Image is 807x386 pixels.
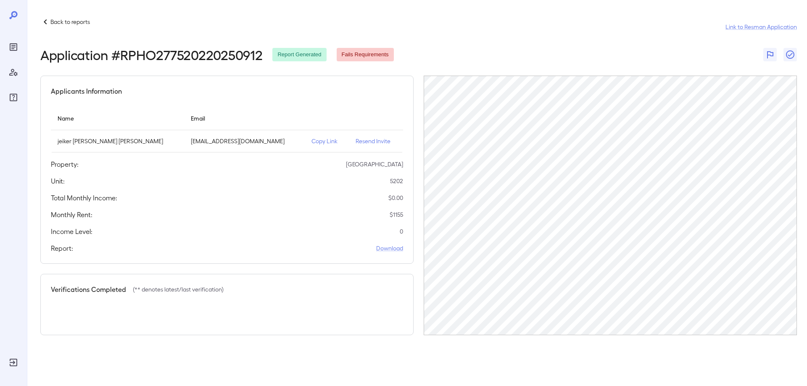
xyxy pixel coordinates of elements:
h5: Report: [51,243,73,253]
p: 5202 [390,177,403,185]
p: [EMAIL_ADDRESS][DOMAIN_NAME] [191,137,298,145]
h5: Income Level: [51,226,92,236]
a: Download [376,244,403,252]
div: Reports [7,40,20,54]
div: FAQ [7,91,20,104]
h2: Application # RPHO277520220250912 [40,47,262,62]
p: $ 0.00 [388,194,403,202]
h5: Applicants Information [51,86,122,96]
th: Name [51,106,184,130]
span: Report Generated [272,51,326,59]
p: [GEOGRAPHIC_DATA] [346,160,403,168]
p: 0 [400,227,403,236]
th: Email [184,106,304,130]
h5: Property: [51,159,79,169]
button: Close Report [783,48,797,61]
p: Back to reports [50,18,90,26]
p: $ 1155 [390,210,403,219]
button: Flag Report [763,48,777,61]
p: jeiker [PERSON_NAME] [PERSON_NAME] [58,137,177,145]
div: Manage Users [7,66,20,79]
table: simple table [51,106,403,152]
h5: Total Monthly Income: [51,193,117,203]
h5: Unit: [51,176,65,186]
span: Fails Requirements [337,51,394,59]
h5: Verifications Completed [51,284,126,294]
p: Copy Link [311,137,342,145]
p: (** denotes latest/last verification) [133,285,224,294]
p: Resend Invite [356,137,396,145]
div: Log Out [7,356,20,369]
a: Link to Resman Application [725,23,797,31]
h5: Monthly Rent: [51,210,92,220]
